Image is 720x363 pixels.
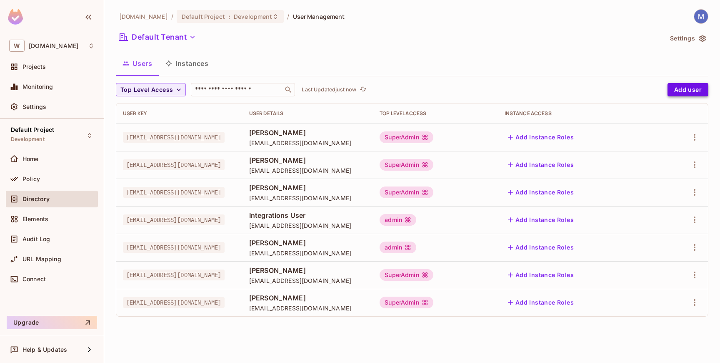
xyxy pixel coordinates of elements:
span: [EMAIL_ADDRESS][DOMAIN_NAME] [249,304,366,312]
div: SuperAdmin [380,297,433,308]
span: [EMAIL_ADDRESS][DOMAIN_NAME] [249,139,366,147]
span: [PERSON_NAME] [249,156,366,165]
span: [PERSON_NAME] [249,238,366,247]
div: SuperAdmin [380,131,433,143]
span: : [228,13,231,20]
span: Workspace: withpronto.com [29,43,78,49]
span: Default Project [182,13,225,20]
span: Settings [22,103,46,110]
div: Instance Access [505,110,652,117]
span: Top Level Access [120,85,173,95]
span: [EMAIL_ADDRESS][DOMAIN_NAME] [123,297,225,308]
span: Connect [22,276,46,282]
div: SuperAdmin [380,269,433,281]
button: Add Instance Roles [505,213,577,227]
button: Add Instance Roles [505,186,577,199]
div: SuperAdmin [380,187,433,198]
button: Add Instance Roles [505,296,577,309]
span: [EMAIL_ADDRESS][DOMAIN_NAME] [123,270,225,280]
span: User Management [293,13,345,20]
span: [EMAIL_ADDRESS][DOMAIN_NAME] [249,222,366,229]
span: [EMAIL_ADDRESS][DOMAIN_NAME] [249,194,366,202]
button: Default Tenant [116,30,199,44]
button: Add Instance Roles [505,268,577,282]
button: Settings [667,32,708,45]
button: Users [116,53,159,74]
span: Projects [22,63,46,70]
div: SuperAdmin [380,159,433,171]
button: Add Instance Roles [505,158,577,171]
div: User Details [249,110,366,117]
span: [PERSON_NAME] [249,183,366,192]
button: Add user [667,83,708,96]
span: [PERSON_NAME] [249,293,366,302]
span: [EMAIL_ADDRESS][DOMAIN_NAME] [123,132,225,143]
button: Upgrade [7,316,97,329]
span: Monitoring [22,83,53,90]
span: [PERSON_NAME] [249,128,366,137]
span: [PERSON_NAME] [249,266,366,275]
span: W [9,40,25,52]
div: Top Level Access [380,110,491,117]
img: SReyMgAAAABJRU5ErkJggg== [8,9,23,25]
span: [EMAIL_ADDRESS][DOMAIN_NAME] [123,159,225,170]
span: Home [22,156,39,162]
span: Development [234,13,272,20]
span: [EMAIL_ADDRESS][DOMAIN_NAME] [123,214,225,225]
button: Add Instance Roles [505,241,577,254]
span: [EMAIL_ADDRESS][DOMAIN_NAME] [249,249,366,257]
div: admin [380,214,416,226]
span: Elements [22,216,48,222]
div: User Key [123,110,236,117]
span: Integrations User [249,211,366,220]
button: Add Instance Roles [505,131,577,144]
p: Last Updated just now [302,86,356,93]
span: Help & Updates [22,346,67,353]
div: admin [380,242,416,253]
button: Instances [159,53,215,74]
span: [EMAIL_ADDRESS][DOMAIN_NAME] [123,187,225,198]
span: Development [11,136,45,143]
span: Audit Log [22,236,50,242]
span: Click to refresh data [356,85,368,95]
span: [EMAIL_ADDRESS][DOMAIN_NAME] [123,242,225,253]
span: Default Project [11,126,54,133]
span: Policy [22,176,40,182]
span: [EMAIL_ADDRESS][DOMAIN_NAME] [249,166,366,174]
li: / [171,13,173,20]
span: refresh [360,86,367,94]
img: Mithilesh Gupta [694,10,708,23]
span: the active workspace [119,13,168,20]
span: Directory [22,196,50,202]
li: / [287,13,289,20]
span: URL Mapping [22,256,61,262]
button: refresh [358,85,368,95]
span: [EMAIL_ADDRESS][DOMAIN_NAME] [249,277,366,285]
button: Top Level Access [116,83,186,96]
